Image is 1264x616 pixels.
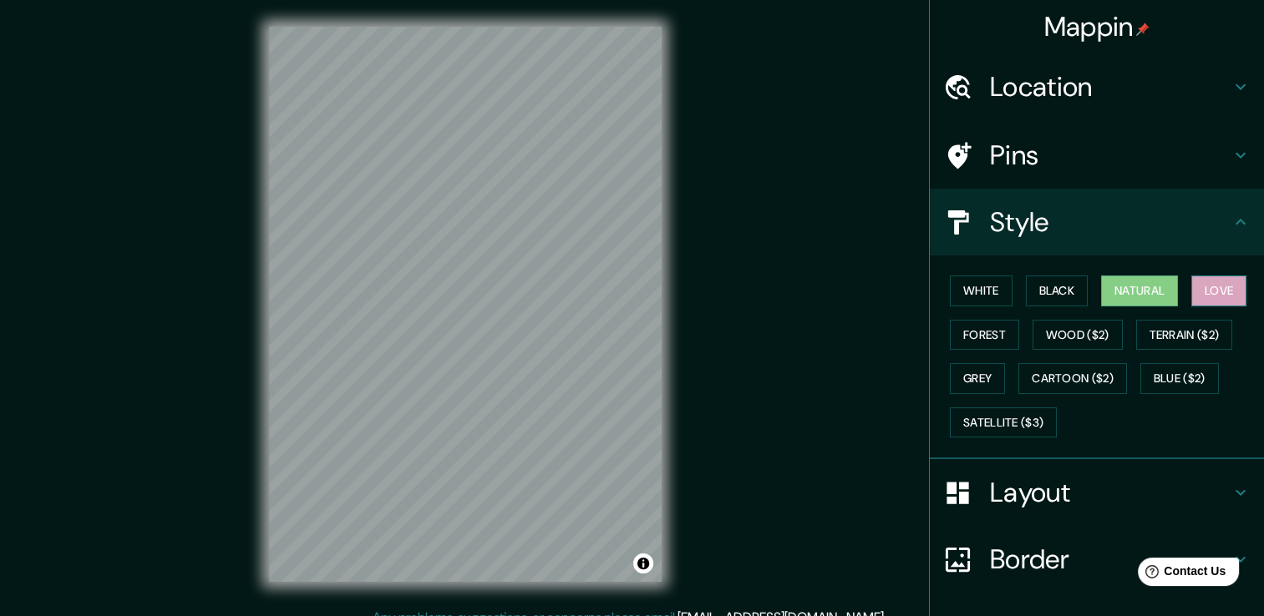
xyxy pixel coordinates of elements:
[950,275,1013,306] button: White
[990,476,1231,509] h4: Layout
[990,543,1231,576] h4: Border
[950,363,1005,394] button: Grey
[930,526,1264,593] div: Border
[930,122,1264,189] div: Pins
[1101,275,1178,306] button: Natural
[633,553,653,573] button: Toggle attribution
[990,139,1231,172] h4: Pins
[930,53,1264,120] div: Location
[1191,275,1246,306] button: Love
[1033,320,1123,351] button: Wood ($2)
[950,407,1057,438] button: Satellite ($3)
[269,27,662,582] canvas: Map
[930,189,1264,255] div: Style
[950,320,1019,351] button: Forest
[1136,23,1150,36] img: pin-icon.png
[1140,363,1219,394] button: Blue ($2)
[1044,10,1150,43] h4: Mappin
[1026,275,1089,306] button: Black
[1018,363,1127,394] button: Cartoon ($2)
[990,205,1231,239] h4: Style
[990,70,1231,104] h4: Location
[1136,320,1233,351] button: Terrain ($2)
[930,459,1264,526] div: Layout
[1115,551,1246,598] iframe: Help widget launcher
